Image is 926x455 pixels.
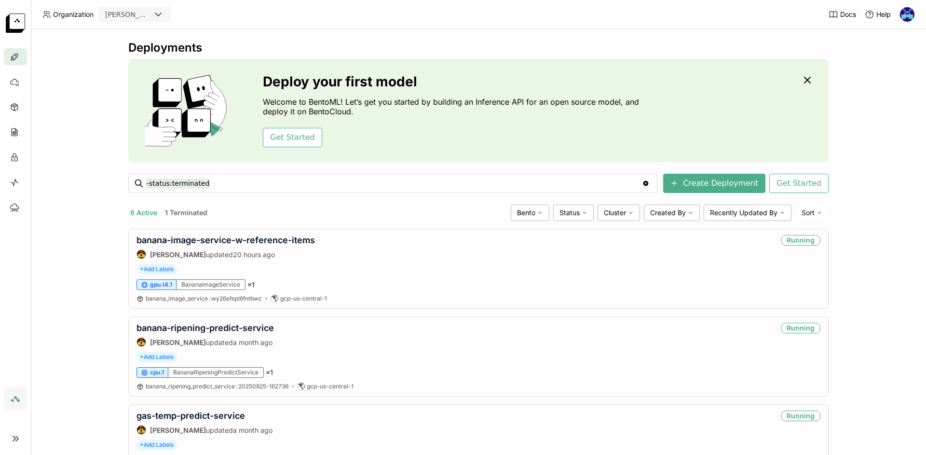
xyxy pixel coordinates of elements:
[233,250,275,259] span: 20 hours ago
[710,208,777,217] span: Recently Updated By
[704,205,791,221] div: Recently Updated By
[137,250,146,259] img: Agastya Mondal
[128,207,159,219] button: 6 Active
[604,208,626,217] span: Cluster
[266,368,273,377] span: × 1
[280,295,327,303] span: gcp-us-central-1
[136,249,315,259] div: updated
[802,208,815,217] span: Sort
[236,383,237,390] span: :
[136,323,274,333] a: banana-ripening-predict-service
[263,97,644,116] p: Welcome to BentoML! Let’s get you started by building an Inference API for an open source model, ...
[105,10,150,19] div: [PERSON_NAME]
[865,10,891,19] div: Help
[598,205,640,221] div: Cluster
[642,179,650,187] svg: Clear value
[209,295,210,302] span: :
[137,338,146,346] img: Agastya Mondal
[163,207,209,219] button: 1 Terminated
[146,295,262,302] span: banana_image_service wy26efepl6fntbwc
[781,323,820,333] div: Running
[136,337,274,347] div: updated
[263,74,644,89] h3: Deploy your first model
[233,338,272,346] span: a month ago
[517,208,535,217] span: Bento
[307,383,354,390] span: gcp-us-central-1
[136,264,177,275] span: +Add Labels
[6,14,25,33] img: logo
[644,205,700,221] div: Created By
[663,174,765,193] button: Create Deployment
[150,338,206,346] strong: [PERSON_NAME]
[136,235,315,245] a: banana-image-service-w-reference-items
[53,10,94,19] span: Organization
[146,383,288,390] span: banana_ripening_predict_service 20250825-162736
[150,281,172,289] span: gpu.t4.1
[128,41,829,55] div: Deployments
[151,10,152,20] input: Selected strella.
[150,426,206,434] strong: [PERSON_NAME]
[146,295,262,303] a: banana_image_service:wy26efepl6fntbwc
[840,10,856,19] span: Docs
[146,383,288,390] a: banana_ripening_predict_service:20250825-162736
[136,411,245,421] a: gas-temp-predict-service
[233,426,272,434] span: a month ago
[247,280,255,289] span: × 1
[553,205,594,221] div: Status
[829,10,856,19] a: Docs
[177,279,245,290] div: BananaImageService
[781,411,820,421] div: Running
[876,10,891,19] span: Help
[263,128,322,147] button: Get Started
[146,176,642,191] input: Search
[136,425,272,435] div: updated
[559,208,580,217] span: Status
[136,352,177,362] span: +Add Labels
[511,205,549,221] div: Bento
[150,369,164,376] span: cpu.1
[137,426,146,434] img: Agastya Mondal
[650,208,686,217] span: Created By
[150,250,206,259] strong: [PERSON_NAME]
[900,7,914,22] img: Matt Weiss
[781,235,820,246] div: Running
[769,174,829,193] button: Get Started
[795,205,829,221] div: Sort
[136,440,177,450] span: +Add Labels
[168,367,264,378] div: BananaRipeningPredictService
[136,74,240,147] img: cover onboarding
